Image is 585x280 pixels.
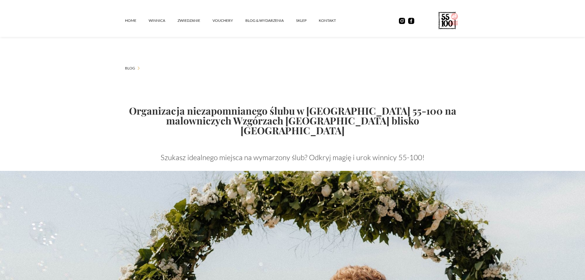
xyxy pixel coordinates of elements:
a: ZWIEDZANIE [177,11,213,30]
a: SKLEP [296,11,319,30]
a: kontakt [319,11,348,30]
a: winnica [149,11,177,30]
a: Home [125,11,149,30]
h1: Organizacja niezapomnianego ślubu w [GEOGRAPHIC_DATA] 55-100 na malowniczych Wzgórzach [GEOGRAPHI... [125,106,460,135]
a: vouchery [213,11,245,30]
p: Szukasz idealnego miejsca na wymarzony ślub? Odkryj magię i urok winnicy 55-100! [125,152,460,162]
a: Blog [125,65,135,71]
a: Blog & Wydarzenia [245,11,296,30]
